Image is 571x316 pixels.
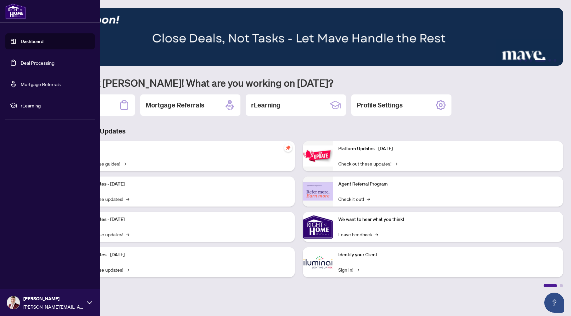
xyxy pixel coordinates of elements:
[338,216,558,223] p: We want to hear what you think!
[35,76,563,89] h1: Welcome back [PERSON_NAME]! What are you working on [DATE]?
[367,195,370,203] span: →
[356,266,359,273] span: →
[338,145,558,152] p: Platform Updates - [DATE]
[303,145,333,167] img: Platform Updates - June 23, 2025
[338,251,558,259] p: Identify your Client
[284,144,292,152] span: pushpin
[548,59,551,62] button: 5
[5,3,26,19] img: logo
[123,160,126,167] span: →
[21,38,43,44] a: Dashboard
[519,59,522,62] button: 1
[338,231,378,238] a: Leave Feedback→
[70,216,290,223] p: Platform Updates - [DATE]
[126,231,129,238] span: →
[303,247,333,277] img: Identify your Client
[554,59,556,62] button: 6
[70,145,290,152] p: Self-Help
[375,231,378,238] span: →
[70,181,290,188] p: Platform Updates - [DATE]
[303,182,333,201] img: Agent Referral Program
[524,59,527,62] button: 2
[35,8,563,66] img: Slide 3
[303,212,333,242] img: We want to hear what you think!
[21,60,54,66] a: Deal Processing
[21,81,61,87] a: Mortgage Referrals
[21,102,90,109] span: rLearning
[7,296,20,309] img: Profile Icon
[23,295,83,302] span: [PERSON_NAME]
[535,59,546,62] button: 4
[338,266,359,273] a: Sign In!→
[126,266,129,273] span: →
[338,195,370,203] a: Check it out!→
[394,160,397,167] span: →
[357,100,403,110] h2: Profile Settings
[126,195,129,203] span: →
[70,251,290,259] p: Platform Updates - [DATE]
[544,293,564,313] button: Open asap
[146,100,204,110] h2: Mortgage Referrals
[530,59,532,62] button: 3
[251,100,280,110] h2: rLearning
[23,303,83,310] span: [PERSON_NAME][EMAIL_ADDRESS][DOMAIN_NAME]
[35,126,563,136] h3: Brokerage & Industry Updates
[338,160,397,167] a: Check out these updates!→
[338,181,558,188] p: Agent Referral Program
